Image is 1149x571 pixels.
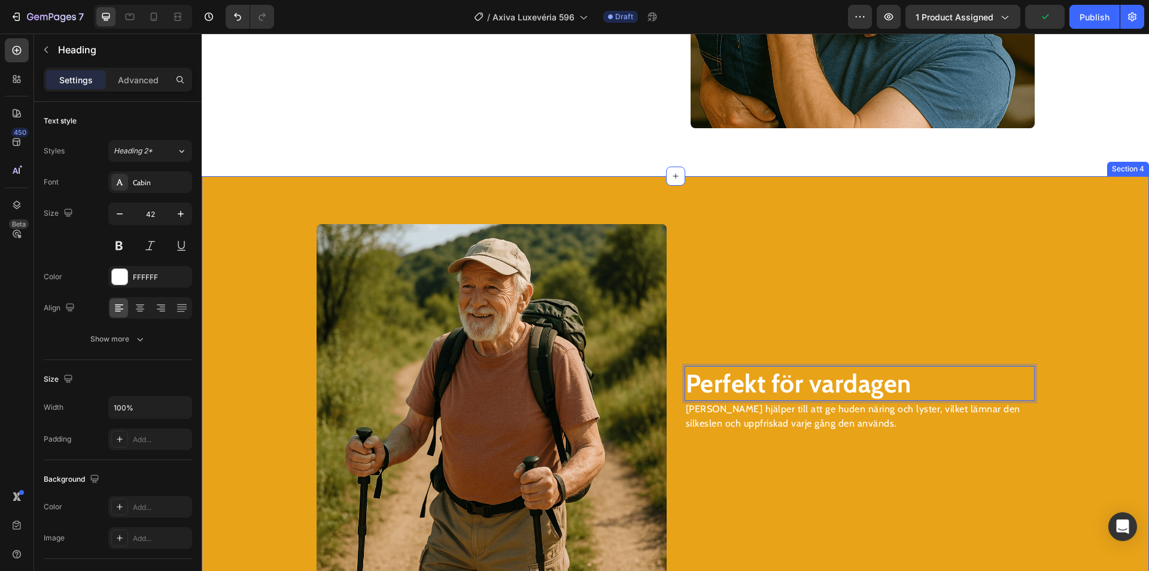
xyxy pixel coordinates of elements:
p: [PERSON_NAME] hjälper till att ge huden näring och lyster, vilket lämnar den silkeslen och uppfri... [484,368,832,397]
div: Add... [133,502,189,513]
button: Show more [44,328,192,350]
div: Show more [90,333,146,345]
span: Heading 2* [114,146,153,156]
div: Size [44,206,75,222]
div: Styles [44,146,65,156]
p: Advanced [118,74,159,86]
div: Open Intercom Messenger [1108,512,1137,541]
span: Draft [615,11,633,22]
div: FFFFFF [133,272,189,283]
div: Image [44,533,65,543]
button: Publish [1069,5,1120,29]
div: Add... [133,434,189,445]
div: Undo/Redo [226,5,274,29]
div: Padding [44,434,71,445]
div: 450 [11,128,29,137]
div: Color [44,501,62,512]
div: Color [44,271,62,282]
div: Size [44,371,75,388]
p: Settings [59,74,93,86]
span: Axiva Luxevéria 596 [493,11,574,23]
button: 7 [5,5,89,29]
button: Heading 2* [108,140,192,162]
div: Background [44,472,102,488]
div: Align [44,300,77,316]
div: Publish [1080,11,1110,23]
h2: Rich Text Editor. Editing area: main [483,333,833,368]
iframe: Design area [202,34,1149,571]
p: Heading [58,43,187,57]
div: Text style [44,116,77,126]
div: Section 4 [908,130,945,141]
span: / [487,11,490,23]
p: 7 [78,10,84,24]
span: 1 product assigned [916,11,993,23]
img: gempages_568255358464689193-e7c7a946-4d65-4afa-8a3b-3cc75bf8dfd0.png [115,191,465,541]
strong: Perfekt för vardagen [484,334,710,365]
button: 1 product assigned [905,5,1020,29]
div: Cabin [133,177,189,188]
div: Width [44,402,63,413]
div: Font [44,177,59,188]
div: Beta [9,219,29,229]
input: Auto [109,397,191,418]
div: Add... [133,533,189,544]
